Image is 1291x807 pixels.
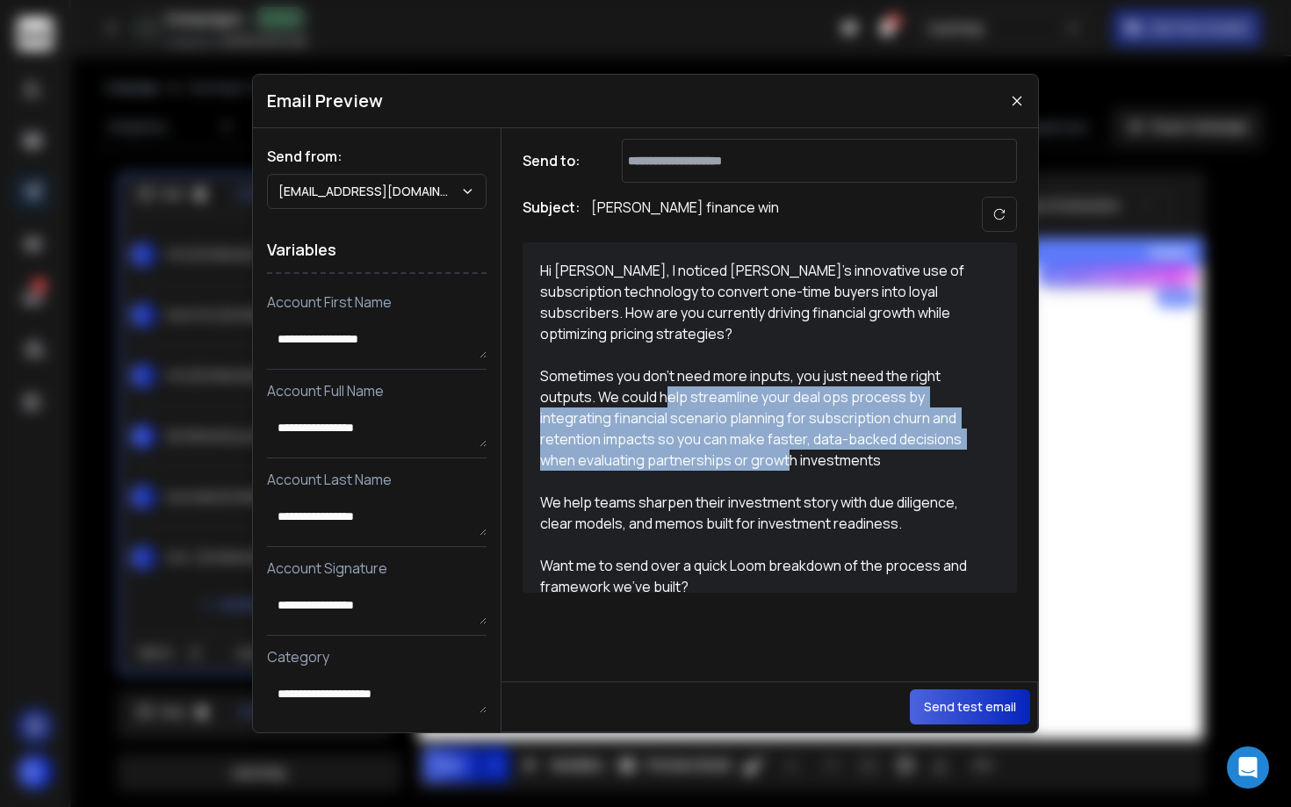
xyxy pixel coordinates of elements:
p: [PERSON_NAME] finance win [591,197,779,232]
h1: Subject: [523,197,581,232]
h1: Send from: [267,146,487,167]
button: Send test email [910,689,1030,724]
p: Category [267,646,487,667]
p: [EMAIL_ADDRESS][DOMAIN_NAME] [278,183,460,200]
h1: Send to: [523,150,593,171]
p: Account First Name [267,292,487,313]
h1: Email Preview [267,89,383,113]
p: Account Full Name [267,380,487,401]
p: Account Last Name [267,469,487,490]
div: Hi [PERSON_NAME], I noticed [PERSON_NAME]'s innovative use of subscription technology to convert ... [540,260,979,576]
h1: Variables [267,227,487,274]
p: Account Signature [267,558,487,579]
div: Open Intercom Messenger [1227,746,1269,789]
